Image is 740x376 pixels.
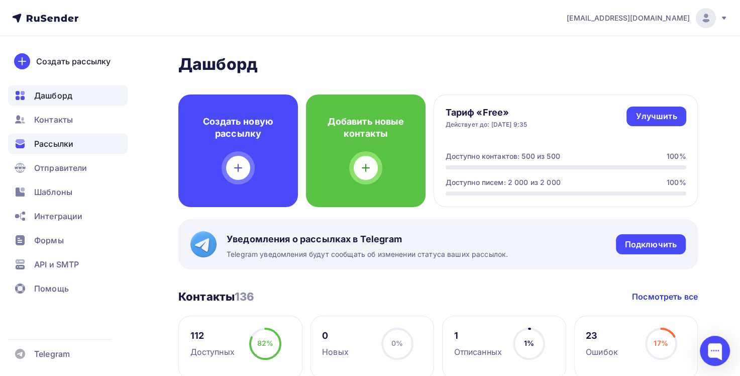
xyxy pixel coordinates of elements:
[227,249,508,259] span: Telegram уведомления будут сообщать об изменении статуса ваших рассылок.
[34,234,64,246] span: Формы
[567,8,728,28] a: [EMAIL_ADDRESS][DOMAIN_NAME]
[190,346,235,358] div: Доступных
[446,121,527,129] div: Действует до: [DATE] 9:35
[8,182,128,202] a: Шаблоны
[34,348,70,360] span: Telegram
[586,330,618,342] div: 23
[34,186,72,198] span: Шаблоны
[8,158,128,178] a: Отправители
[34,283,69,295] span: Помощь
[446,177,561,187] div: Доступно писем: 2 000 из 2 000
[36,55,111,67] div: Создать рассылку
[194,116,282,140] h4: Создать новую рассылку
[34,89,72,102] span: Дашборд
[178,290,255,304] h3: Контакты
[34,258,79,270] span: API и SMTP
[257,339,273,347] span: 82%
[34,114,73,126] span: Контакты
[34,210,82,222] span: Интеграции
[654,339,668,347] span: 17%
[446,107,527,119] h4: Тариф «Free»
[667,151,686,161] div: 100%
[190,330,235,342] div: 112
[322,346,349,358] div: Новых
[446,151,560,161] div: Доступно контактов: 500 из 500
[454,330,502,342] div: 1
[322,116,409,140] h4: Добавить новые контакты
[8,134,128,154] a: Рассылки
[625,239,677,250] div: Подключить
[586,346,618,358] div: Ошибок
[524,339,534,347] span: 1%
[322,330,349,342] div: 0
[178,54,698,74] h2: Дашборд
[567,13,690,23] span: [EMAIL_ADDRESS][DOMAIN_NAME]
[667,177,686,187] div: 100%
[34,138,73,150] span: Рассылки
[8,230,128,250] a: Формы
[227,233,508,245] span: Уведомления о рассылках в Telegram
[636,111,677,122] div: Улучшить
[8,110,128,130] a: Контакты
[34,162,87,174] span: Отправители
[632,291,698,303] a: Посмотреть все
[454,346,502,358] div: Отписанных
[235,290,254,303] span: 136
[8,85,128,106] a: Дашборд
[391,339,403,347] span: 0%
